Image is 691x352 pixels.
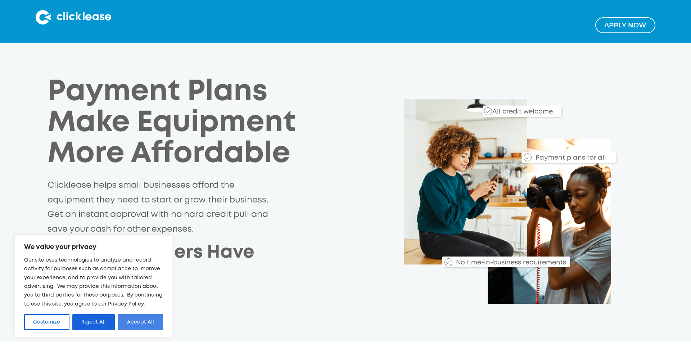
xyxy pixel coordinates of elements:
[524,153,532,161] img: Checkmark_callout
[454,253,570,267] div: No time-in-business requirements
[595,17,655,33] a: Apply NOw
[444,258,452,266] img: Checkmark_callout
[48,241,321,289] h2: What Customers Have Been Saying
[14,235,173,338] div: We value your privacy
[48,77,321,169] h1: Payment Plans Make Equipment More Affordable
[24,314,69,330] button: Customize
[24,243,163,251] p: We value your privacy
[491,107,561,117] div: All credit welcome
[118,314,163,330] button: Accept All
[72,314,115,330] button: Reject All
[536,153,610,163] div: Payment plans for all
[36,10,111,24] img: Clicklease logo
[48,178,273,237] p: Clicklease helps small businesses afford the equipment they need to start or grow their business....
[404,99,611,304] img: Clicklease_customers
[24,258,162,306] span: Our site uses technologies to analyze and record activity for purposes such as compliance to impr...
[484,107,492,115] img: Checkmark_callout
